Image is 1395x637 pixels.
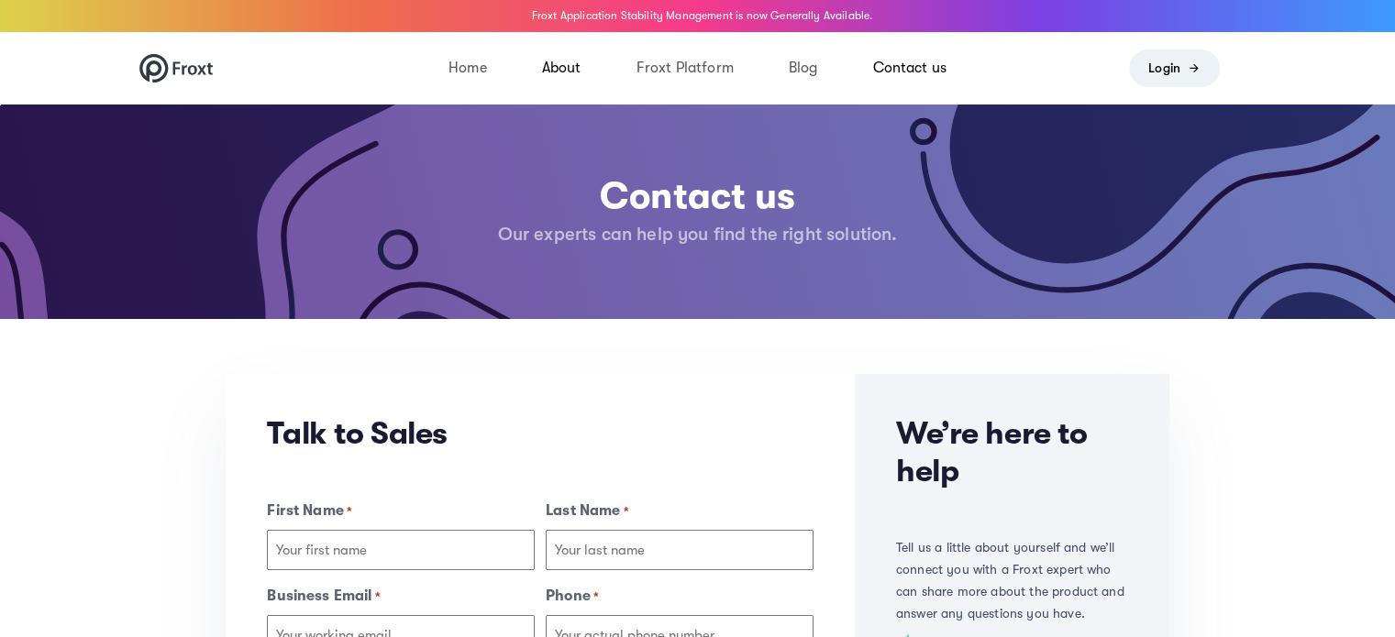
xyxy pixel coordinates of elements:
a: About [515,32,609,104]
a: Home [421,32,515,104]
h2: Talk to Sales [267,415,447,453]
a: Blog [761,32,846,104]
p: Our experts can help you find the right solution. [420,224,975,246]
img: Froxt Application [139,54,213,82]
span: Login [1148,60,1180,77]
input: Your first name [267,530,535,570]
h2: We’re here to help [896,415,1128,490]
p: Froxt Application Stability Management is now Generally Available. [532,5,873,27]
label: Phone [546,585,599,608]
label: Last Name [546,500,629,522]
h1: Contact us [420,178,975,214]
a: Login [1129,49,1220,87]
p: Tell us a little about yourself and we’ll connect you with a Froxt expert who can share more abou... [896,536,1128,624]
a: Contact us [845,32,974,104]
a: Froxt Application Froxt Application Froxt Application Froxt Application Froxt Application [139,54,213,82]
input: Your last name [546,530,814,570]
label: First Name [267,500,352,522]
label: Business Email [267,585,381,608]
a: Froxt Platform [608,32,760,104]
